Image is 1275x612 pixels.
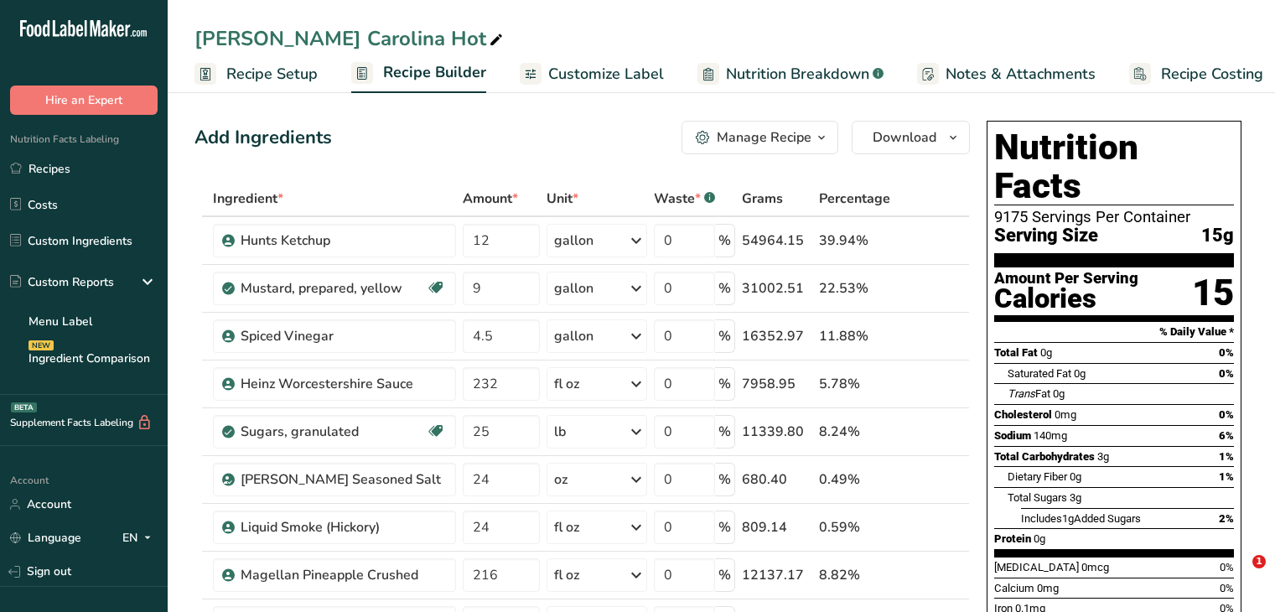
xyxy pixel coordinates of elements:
span: 1g [1062,512,1074,525]
div: Mustard, prepared, yellow [241,278,426,298]
div: 11.88% [819,326,890,346]
span: Fat [1008,387,1050,400]
div: 5.78% [819,374,890,394]
span: Nutrition Breakdown [726,63,869,86]
h1: Nutrition Facts [994,128,1234,205]
span: 3g [1070,491,1081,504]
a: Customize Label [520,55,664,93]
div: 22.53% [819,278,890,298]
span: Cholesterol [994,408,1052,421]
button: Hire an Expert [10,86,158,115]
button: Manage Recipe [682,121,838,154]
div: 15 [1192,271,1234,315]
div: Waste [654,189,715,209]
div: Amount Per Serving [994,271,1138,287]
div: NEW [29,340,54,350]
span: 0mcg [1081,561,1109,573]
div: EN [122,528,158,548]
a: Language [10,523,81,552]
section: % Daily Value * [994,322,1234,342]
span: 0g [1053,387,1065,400]
span: Notes & Attachments [946,63,1096,86]
div: Manage Recipe [717,127,811,148]
span: 1% [1219,470,1234,483]
span: Grams [742,189,783,209]
span: Total Fat [994,346,1038,359]
span: Dietary Fiber [1008,470,1067,483]
span: Recipe Builder [383,61,486,84]
span: 0% [1219,408,1234,421]
span: 2% [1219,512,1234,525]
span: Recipe Costing [1161,63,1263,86]
span: Recipe Setup [226,63,318,86]
span: 0mg [1037,582,1059,594]
div: BETA [11,402,37,412]
span: 0g [1070,470,1081,483]
span: Protein [994,532,1031,545]
span: [MEDICAL_DATA] [994,561,1079,573]
div: Magellan Pineapple Crushed [241,565,446,585]
div: 9175 Servings Per Container [994,209,1234,226]
span: 6% [1219,429,1234,442]
span: 0g [1074,367,1086,380]
div: Spiced Vinegar [241,326,446,346]
span: 0% [1219,346,1234,359]
span: Ingredient [213,189,283,209]
button: Download [852,121,970,154]
div: 8.82% [819,565,890,585]
span: Unit [547,189,578,209]
div: 809.14 [742,517,812,537]
iframe: Intercom live chat [1218,555,1258,595]
div: 7958.95 [742,374,812,394]
i: Trans [1008,387,1035,400]
div: 11339.80 [742,422,812,442]
span: Saturated Fat [1008,367,1071,380]
div: 54964.15 [742,231,812,251]
div: gallon [554,326,593,346]
div: Add Ingredients [194,124,332,152]
div: 16352.97 [742,326,812,346]
div: gallon [554,278,593,298]
div: 680.40 [742,469,812,490]
a: Notes & Attachments [917,55,1096,93]
span: 15g [1201,226,1234,246]
div: 31002.51 [742,278,812,298]
div: [PERSON_NAME] Seasoned Salt [241,469,446,490]
a: Recipe Setup [194,55,318,93]
span: 0% [1219,367,1234,380]
span: 1 [1252,555,1266,568]
div: fl oz [554,374,579,394]
div: Calories [994,287,1138,311]
div: 0.49% [819,469,890,490]
div: lb [554,422,566,442]
span: 0mg [1055,408,1076,421]
div: Liquid Smoke (Hickory) [241,517,446,537]
span: Total Carbohydrates [994,450,1095,463]
span: 140mg [1034,429,1067,442]
a: Nutrition Breakdown [697,55,884,93]
a: Recipe Builder [351,54,486,94]
div: [PERSON_NAME] Carolina Hot [194,23,506,54]
span: 3g [1097,450,1109,463]
div: 39.94% [819,231,890,251]
div: fl oz [554,517,579,537]
div: Custom Reports [10,273,114,291]
span: Includes Added Sugars [1021,512,1141,525]
div: 12137.17 [742,565,812,585]
span: Calcium [994,582,1034,594]
span: Download [873,127,936,148]
span: Percentage [819,189,890,209]
span: 0g [1034,532,1045,545]
span: Serving Size [994,226,1098,246]
span: Amount [463,189,518,209]
div: 8.24% [819,422,890,442]
div: 0.59% [819,517,890,537]
div: oz [554,469,568,490]
div: Heinz Worcestershire Sauce [241,374,446,394]
span: Total Sugars [1008,491,1067,504]
a: Recipe Costing [1129,55,1263,93]
span: Customize Label [548,63,664,86]
span: Sodium [994,429,1031,442]
span: 1% [1219,450,1234,463]
div: Sugars, granulated [241,422,426,442]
